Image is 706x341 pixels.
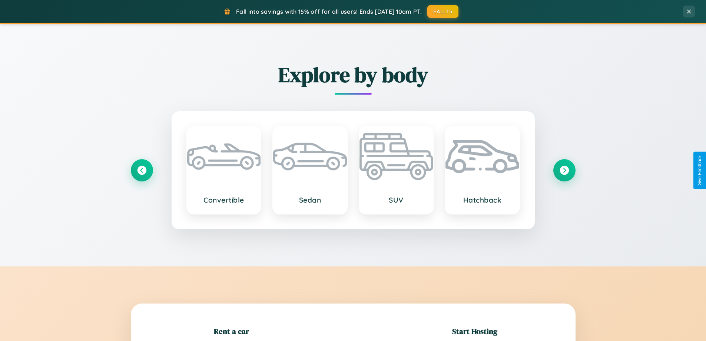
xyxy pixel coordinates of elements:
[697,155,702,186] div: Give Feedback
[131,60,576,89] h2: Explore by body
[453,196,512,204] h3: Hatchback
[214,326,249,337] h2: Rent a car
[427,5,458,18] button: FALL15
[195,196,253,204] h3: Convertible
[281,196,339,204] h3: Sedan
[236,8,422,15] span: Fall into savings with 15% off for all users! Ends [DATE] 10am PT.
[367,196,426,204] h3: SUV
[452,326,497,337] h2: Start Hosting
